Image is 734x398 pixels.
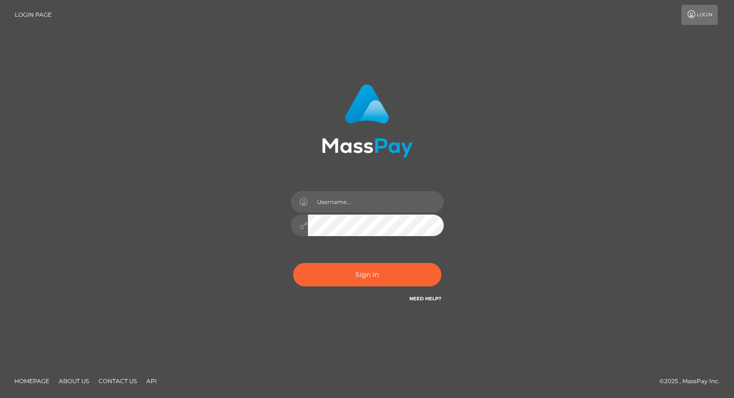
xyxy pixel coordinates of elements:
a: Homepage [11,374,53,388]
a: API [142,374,161,388]
div: © 2025 , MassPay Inc. [659,376,727,387]
a: About Us [55,374,93,388]
button: Sign in [293,263,441,286]
a: Login [681,5,718,25]
a: Login Page [15,5,52,25]
input: Username... [308,191,444,213]
a: Contact Us [95,374,141,388]
a: Need Help? [409,296,441,302]
img: MassPay Login [322,84,413,158]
